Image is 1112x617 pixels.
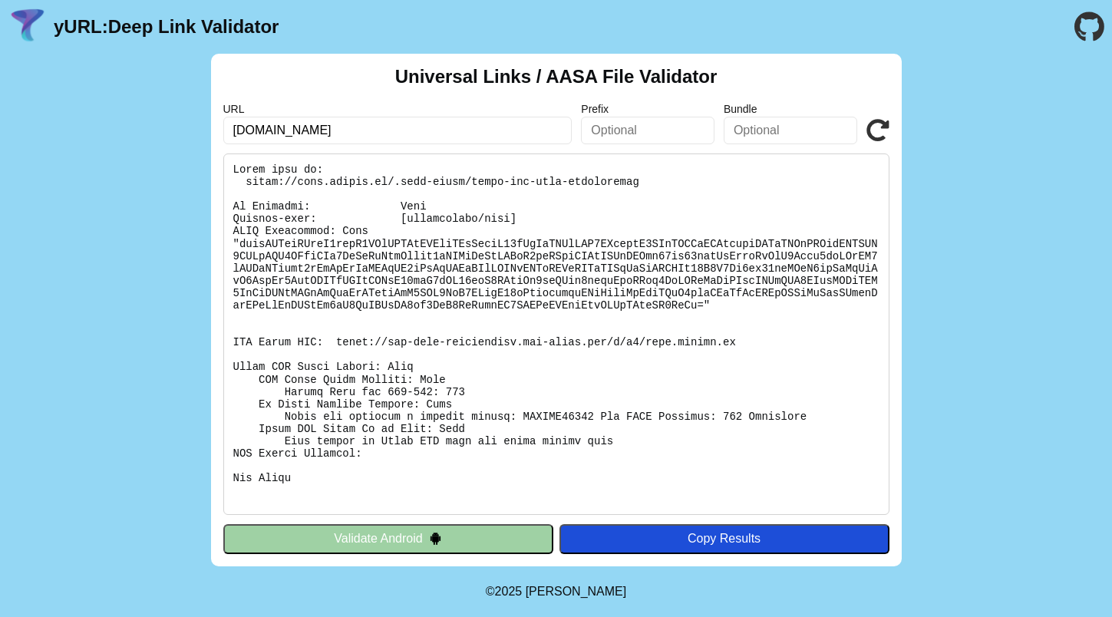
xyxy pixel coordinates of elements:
pre: Lorem ipsu do: sitam://cons.adipis.el/.sedd-eiusm/tempo-inc-utla-etdoloremag Al Enimadmi: Veni Qu... [223,153,889,515]
input: Optional [581,117,714,144]
label: Prefix [581,103,714,115]
div: Copy Results [567,532,882,546]
input: Required [223,117,572,144]
img: droidIcon.svg [429,532,442,545]
button: Copy Results [559,524,889,553]
button: Validate Android [223,524,553,553]
span: 2025 [495,585,523,598]
h2: Universal Links / AASA File Validator [395,66,718,87]
input: Optional [724,117,857,144]
a: Michael Ibragimchayev's Personal Site [526,585,627,598]
img: yURL Logo [8,7,48,47]
label: Bundle [724,103,857,115]
label: URL [223,103,572,115]
a: yURL:Deep Link Validator [54,16,279,38]
footer: © [486,566,626,617]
